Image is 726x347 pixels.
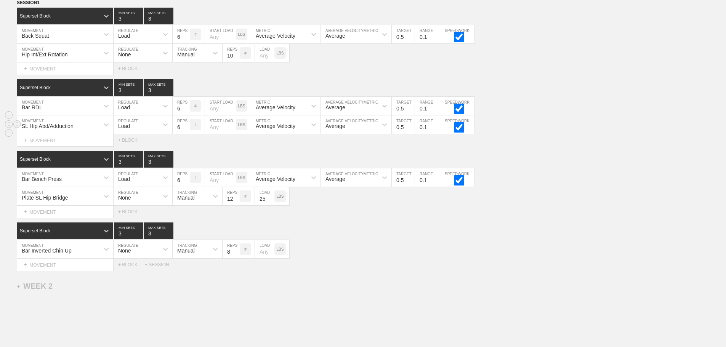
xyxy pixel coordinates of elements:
[177,195,195,201] div: Manual
[325,123,345,129] div: Average
[194,176,197,180] p: #
[244,51,247,55] p: #
[177,248,195,254] div: Manual
[144,222,173,239] input: None
[17,206,114,218] div: MOVEMENT
[238,32,245,37] p: LBS
[256,176,295,182] div: Average Velocity
[22,51,68,58] div: Hip Int/Ext Rotation
[144,8,173,24] input: None
[17,259,114,271] div: MOVEMENT
[205,97,236,115] input: Any
[255,187,274,205] input: Any
[17,62,114,75] div: MOVEMENT
[20,13,51,19] div: Superset Block
[118,176,130,182] div: Load
[256,123,295,129] div: Average Velocity
[118,123,130,129] div: Load
[118,138,145,143] div: + BLOCK
[118,248,131,254] div: None
[277,247,284,251] p: LBS
[277,194,284,198] p: LBS
[255,240,274,258] input: Any
[256,104,295,110] div: Average Velocity
[205,168,236,187] input: Any
[194,123,197,127] p: #
[22,195,68,201] div: Plate SL Hip Bridge
[118,104,130,110] div: Load
[118,209,145,214] div: + BLOCK
[24,208,27,215] span: +
[205,25,236,43] input: Any
[17,283,20,290] span: +
[325,176,345,182] div: Average
[20,85,51,90] div: Superset Block
[118,33,130,39] div: Load
[238,176,245,180] p: LBS
[17,282,53,291] div: WEEK 2
[24,261,27,268] span: +
[145,262,175,267] div: + SESSION
[22,176,62,182] div: Bar Bench Press
[22,248,72,254] div: Bar Inverted Chin Up
[256,33,295,39] div: Average Velocity
[177,51,195,58] div: Manual
[238,104,245,108] p: LBS
[118,195,131,201] div: None
[255,44,274,62] input: Any
[22,104,42,110] div: Bar RDL
[277,51,284,55] p: LBS
[144,79,173,96] input: None
[194,32,197,37] p: #
[20,228,51,233] div: Superset Block
[194,104,197,108] p: #
[205,115,236,134] input: Any
[118,66,145,71] div: + BLOCK
[17,134,114,147] div: MOVEMENT
[22,33,49,39] div: Back Squat
[238,123,245,127] p: LBS
[24,137,27,143] span: +
[20,157,51,162] div: Superset Block
[325,104,345,110] div: Average
[24,65,27,72] span: +
[688,310,726,347] iframe: Chat Widget
[22,123,74,129] div: SL Hip Abd/Adduction
[244,247,247,251] p: #
[144,151,173,168] input: None
[325,33,345,39] div: Average
[118,262,145,267] div: + BLOCK
[118,51,131,58] div: None
[244,194,247,198] p: #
